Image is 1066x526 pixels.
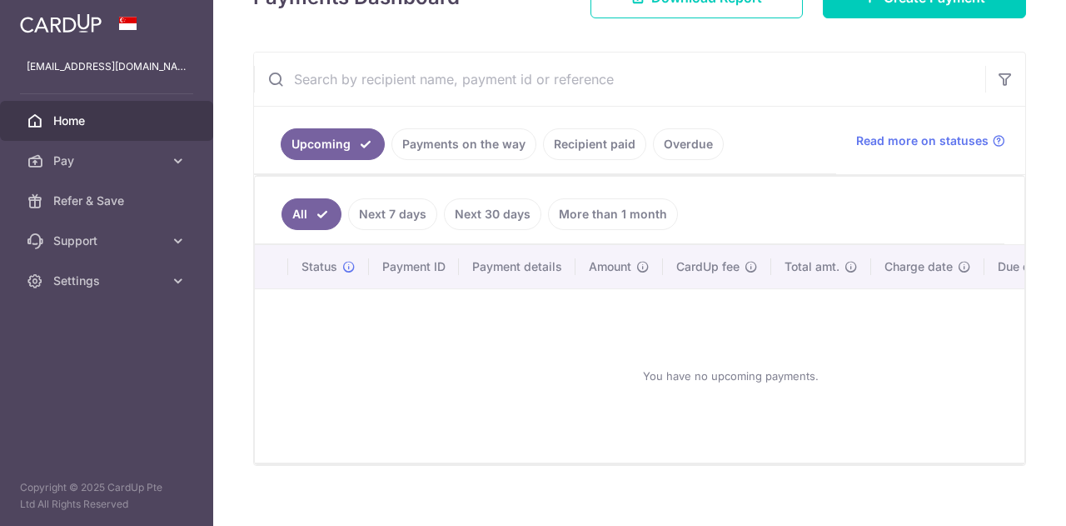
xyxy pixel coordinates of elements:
span: Refer & Save [53,193,163,209]
span: Charge date [884,258,953,275]
span: Support [53,233,163,249]
a: Upcoming [281,128,385,160]
span: CardUp fee [676,258,740,275]
p: [EMAIL_ADDRESS][DOMAIN_NAME] [27,58,187,75]
a: Overdue [653,128,724,160]
span: Read more on statuses [856,133,989,149]
a: Recipient paid [543,128,646,160]
th: Payment ID [369,245,459,288]
th: Payment details [459,245,575,288]
a: More than 1 month [548,198,678,230]
a: Read more on statuses [856,133,1005,149]
span: Due date [998,258,1048,275]
span: Settings [53,273,163,289]
input: Search by recipient name, payment id or reference [254,53,985,106]
a: Next 7 days [348,198,437,230]
span: Home [53,113,163,129]
span: Pay [53,153,163,169]
span: Amount [589,258,631,275]
a: All [281,198,341,230]
span: Status [301,258,337,275]
img: CardUp [20,13,102,33]
span: Total amt. [785,258,839,275]
a: Payments on the way [391,128,536,160]
a: Next 30 days [444,198,541,230]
